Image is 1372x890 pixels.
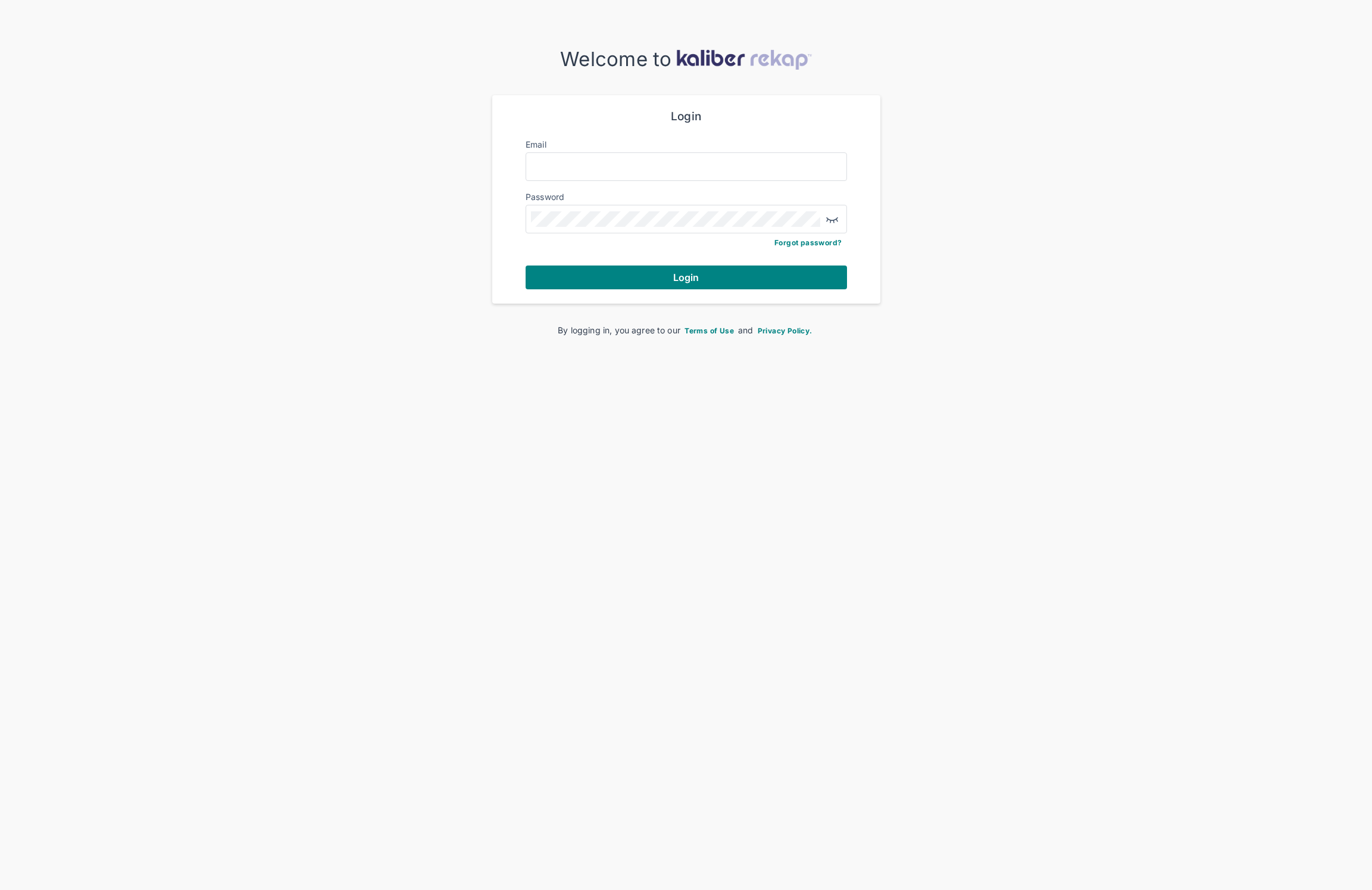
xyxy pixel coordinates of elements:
[758,326,812,335] span: Privacy Policy.
[526,192,565,202] label: Password
[526,139,546,149] label: Email
[774,238,842,247] a: Forgot password?
[676,49,812,70] img: kaliber-logo
[526,110,847,124] div: Login
[511,324,861,336] div: By logging in, you agree to our and
[685,326,734,335] span: Terms of Use
[756,325,814,335] a: Privacy Policy.
[683,325,736,335] a: Terms of Use
[825,212,839,226] img: eye-closed.fa43b6e4.svg
[673,271,699,283] span: Login
[526,266,847,289] button: Login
